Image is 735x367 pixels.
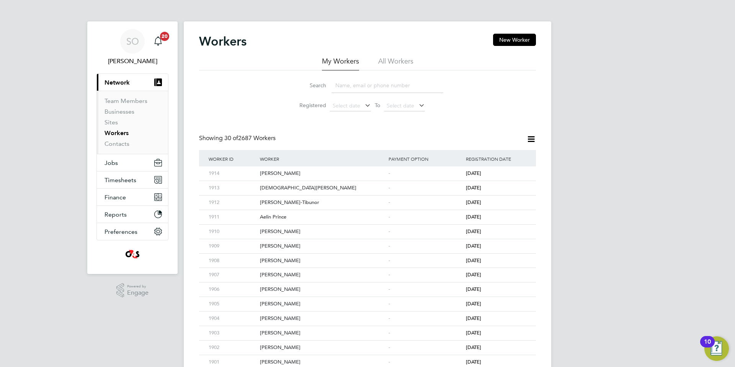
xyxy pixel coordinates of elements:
div: - [387,181,464,195]
div: [PERSON_NAME] [258,239,387,253]
a: 1906[PERSON_NAME]-[DATE] [207,282,528,289]
h2: Workers [199,34,247,49]
button: New Worker [493,34,536,46]
a: 1901[PERSON_NAME]-[DATE] [207,355,528,361]
div: [PERSON_NAME] [258,268,387,282]
span: [DATE] [466,300,481,307]
div: - [387,326,464,340]
div: 1913 [207,181,258,195]
span: Network [105,79,130,86]
span: Select date [387,102,414,109]
div: [PERSON_NAME] [258,312,387,326]
div: Registration Date [464,150,528,168]
a: 1905[PERSON_NAME]-[DATE] [207,297,528,303]
div: Network [97,91,168,154]
a: Contacts [105,140,129,147]
div: - [387,196,464,210]
button: Finance [97,189,168,206]
span: 20 [160,32,169,41]
span: [DATE] [466,315,481,321]
span: Preferences [105,228,137,235]
label: Search [292,82,326,89]
a: 1912[PERSON_NAME]-Tibunor-[DATE] [207,195,528,202]
div: [PERSON_NAME] [258,254,387,268]
div: Showing [199,134,277,142]
a: Workers [105,129,129,137]
button: Timesheets [97,171,168,188]
li: All Workers [378,57,413,70]
div: [PERSON_NAME] [258,225,387,239]
a: Go to home page [96,248,168,260]
a: Team Members [105,97,147,104]
span: To [372,100,382,110]
span: [DATE] [466,170,481,176]
span: Finance [105,194,126,201]
span: [DATE] [466,243,481,249]
span: [DATE] [466,286,481,292]
div: [DEMOGRAPHIC_DATA][PERSON_NAME] [258,181,387,195]
span: Powered by [127,283,149,290]
div: - [387,297,464,311]
span: [DATE] [466,329,481,336]
div: 1905 [207,297,258,311]
a: 1902[PERSON_NAME]-[DATE] [207,340,528,347]
a: 1909[PERSON_NAME]-[DATE] [207,239,528,245]
a: 1903[PERSON_NAME]-[DATE] [207,326,528,332]
button: Reports [97,206,168,223]
div: 1914 [207,166,258,181]
button: Open Resource Center, 10 new notifications [704,336,729,361]
div: [PERSON_NAME] [258,326,387,340]
span: [DATE] [466,257,481,264]
span: [DATE] [466,184,481,191]
span: 2687 Workers [224,134,276,142]
span: [DATE] [466,359,481,365]
nav: Main navigation [87,21,178,274]
div: Worker [258,150,387,168]
div: - [387,254,464,268]
button: Jobs [97,154,168,171]
div: [PERSON_NAME] [258,341,387,355]
a: Powered byEngage [116,283,149,298]
a: SO[PERSON_NAME] [96,29,168,66]
div: [PERSON_NAME] [258,166,387,181]
div: 1902 [207,341,258,355]
div: 1911 [207,210,258,224]
span: Samantha Orchard [96,57,168,66]
a: Sites [105,119,118,126]
div: - [387,312,464,326]
img: g4s4-logo-retina.png [123,248,142,260]
div: 1907 [207,268,258,282]
input: Name, email or phone number [332,78,443,93]
div: - [387,225,464,239]
div: [PERSON_NAME] [258,297,387,311]
li: My Workers [322,57,359,70]
div: - [387,210,464,224]
label: Registered [292,102,326,109]
div: 1909 [207,239,258,253]
div: 1906 [207,282,258,297]
div: - [387,268,464,282]
span: Engage [127,290,149,296]
div: [PERSON_NAME]-Tibunor [258,196,387,210]
span: Reports [105,211,127,218]
div: [PERSON_NAME] [258,282,387,297]
div: Aelin Prince [258,210,387,224]
span: Jobs [105,159,118,166]
div: 1910 [207,225,258,239]
a: 1911Aelin Prince-[DATE] [207,210,528,216]
span: Select date [333,102,360,109]
span: SO [126,36,139,46]
button: Preferences [97,223,168,240]
span: [DATE] [466,271,481,278]
a: 20 [150,29,166,54]
span: 30 of [224,134,238,142]
span: [DATE] [466,214,481,220]
div: Worker ID [207,150,258,168]
div: - [387,282,464,297]
button: Network [97,74,168,91]
a: Businesses [105,108,134,115]
a: 1904[PERSON_NAME]-[DATE] [207,311,528,318]
a: 1914[PERSON_NAME]-[DATE] [207,166,528,173]
a: 1908[PERSON_NAME]-[DATE] [207,253,528,260]
div: - [387,239,464,253]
